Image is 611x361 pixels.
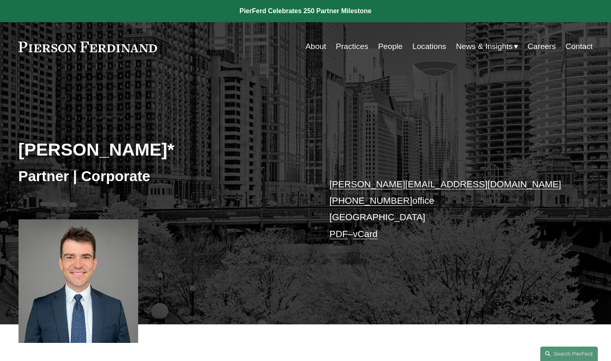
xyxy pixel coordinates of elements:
[565,39,592,54] a: Contact
[329,229,348,239] a: PDF
[540,347,598,361] a: Search this site
[378,39,403,54] a: People
[353,229,377,239] a: vCard
[412,39,446,54] a: Locations
[329,176,569,242] p: office [GEOGRAPHIC_DATA] –
[528,39,555,54] a: Careers
[305,39,326,54] a: About
[329,196,412,206] a: [PHONE_NUMBER]
[19,139,305,160] h2: [PERSON_NAME]*
[329,179,561,189] a: [PERSON_NAME][EMAIL_ADDRESS][DOMAIN_NAME]
[19,167,305,185] h3: Partner | Corporate
[456,40,513,54] span: News & Insights
[336,39,368,54] a: Practices
[456,39,518,54] a: folder dropdown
